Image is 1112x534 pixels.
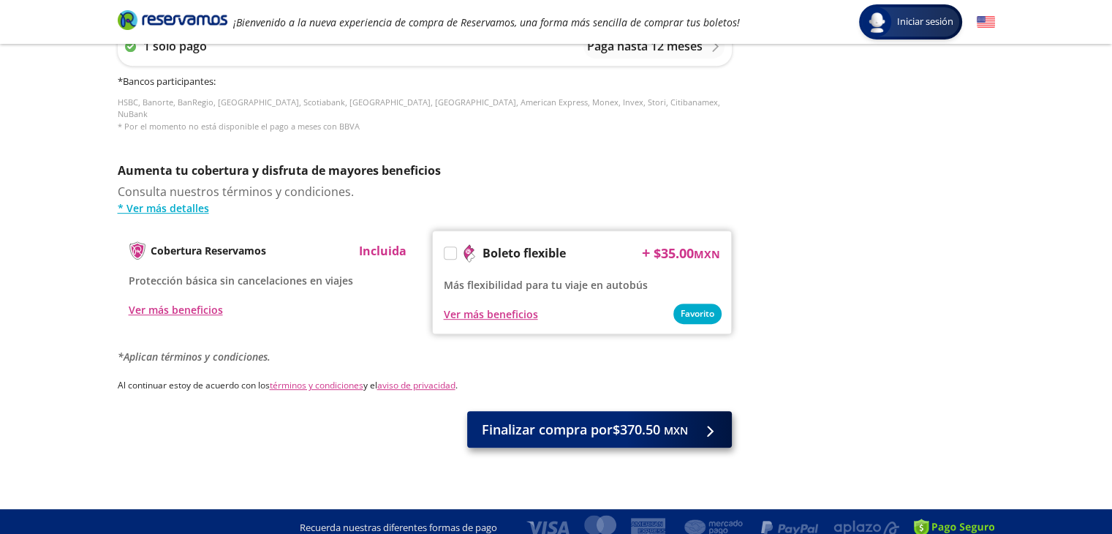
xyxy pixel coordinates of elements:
[118,349,732,364] p: *Aplican términos y condiciones.
[129,274,353,287] span: Protección básica sin cancelaciones en viajes
[587,37,703,55] p: Paga hasta 12 meses
[118,9,227,35] a: Brand Logo
[118,75,732,89] h6: * Bancos participantes :
[483,244,566,262] p: Boleto flexible
[467,411,732,448] button: Finalizar compra por$370.50 MXN
[118,97,732,133] p: HSBC, Banorte, BanRegio, [GEOGRAPHIC_DATA], Scotiabank, [GEOGRAPHIC_DATA], [GEOGRAPHIC_DATA], Ame...
[270,379,363,391] a: términos y condiciones
[129,302,223,317] button: Ver más beneficios
[444,307,538,322] button: Ver más beneficios
[118,9,227,31] i: Brand Logo
[359,242,406,260] p: Incluida
[482,420,688,440] span: Finalizar compra por $370.50
[118,162,732,179] p: Aumenta tu cobertura y disfruta de mayores beneficios
[694,247,720,261] small: MXN
[233,15,740,29] em: ¡Bienvenido a la nueva experiencia de compra de Reservamos, una forma más sencilla de comprar tus...
[642,242,650,264] p: +
[143,37,207,55] p: 1 solo pago
[118,121,360,132] span: * Por el momento no está disponible el pago a meses con BBVA
[151,243,266,258] p: Cobertura Reservamos
[977,13,995,31] button: English
[118,183,732,216] div: Consulta nuestros términos y condiciones.
[377,379,455,391] a: aviso de privacidad
[444,278,648,292] span: Más flexibilidad para tu viaje en autobús
[118,200,732,216] a: * Ver más detalles
[891,15,959,29] span: Iniciar sesión
[118,379,732,392] p: Al continuar estoy de acuerdo con los y el .
[664,424,688,437] small: MXN
[654,244,720,263] span: $ 35.00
